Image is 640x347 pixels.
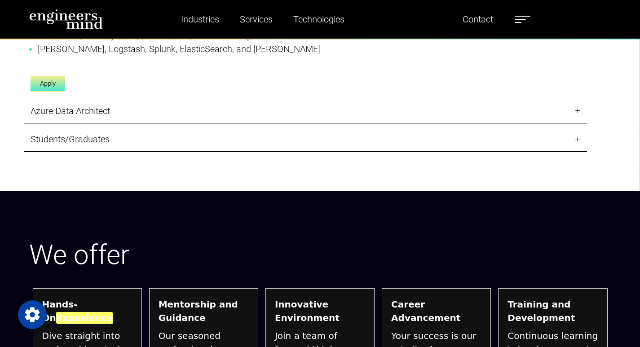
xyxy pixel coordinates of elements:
[42,298,132,325] strong: Hands-On
[159,298,249,325] strong: Mentorship and Guidance
[275,298,365,325] strong: Innovative Environment
[236,9,276,30] a: Services
[508,298,598,325] strong: Training and Development
[31,76,65,92] a: Apply
[38,42,573,56] li: [PERSON_NAME], Logstash, Splunk, ElasticSearch, and [PERSON_NAME]
[391,298,481,325] strong: Career Advancement
[290,9,348,30] a: Technologies
[29,9,103,29] img: logo
[24,127,587,152] a: Students/Graduates
[177,9,223,30] a: Industries
[56,312,113,324] em: Experience
[24,99,587,123] a: Azure Data Architect
[29,239,129,271] span: We offer
[459,9,497,30] a: Contact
